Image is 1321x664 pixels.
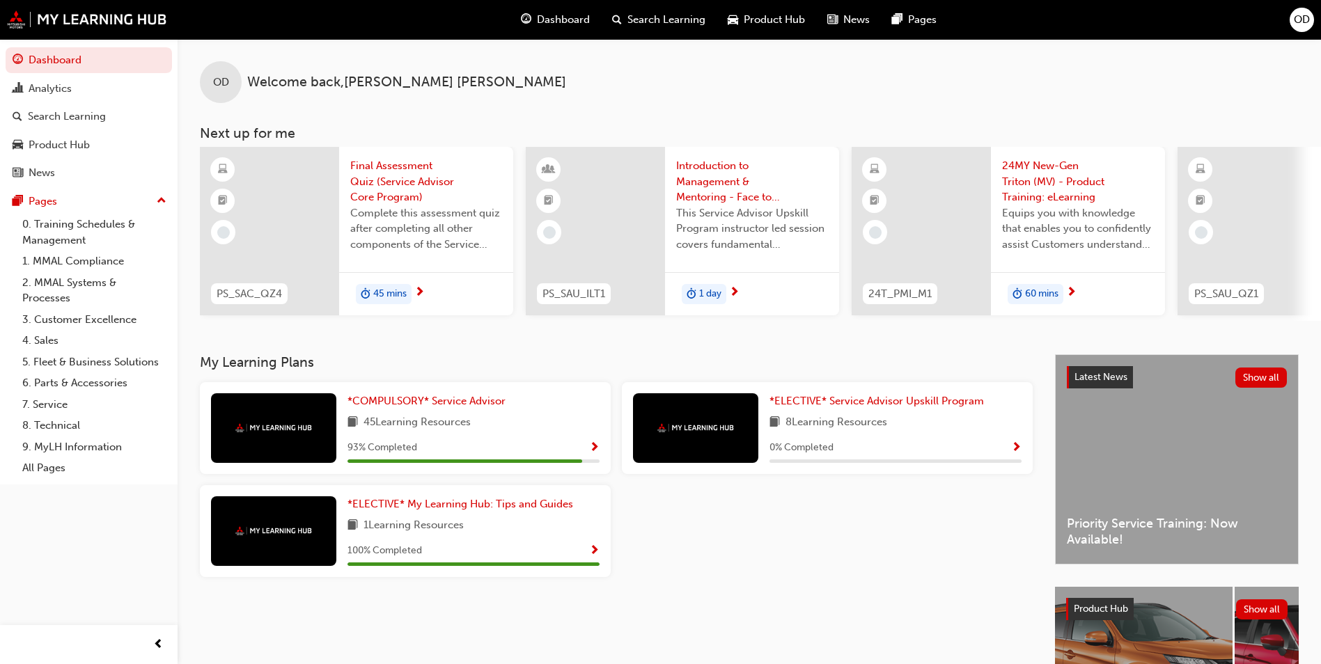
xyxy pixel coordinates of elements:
[601,6,717,34] a: search-iconSearch Learning
[1294,12,1310,28] span: OD
[510,6,601,34] a: guage-iconDashboard
[13,167,23,180] span: news-icon
[17,330,172,351] a: 4. Sales
[17,436,172,458] a: 9. MyLH Information
[347,440,417,456] span: 93 % Completed
[729,287,740,299] span: next-icon
[717,6,816,34] a: car-iconProduct Hub
[218,192,228,210] span: booktick-icon
[178,125,1321,141] h3: Next up for me
[7,10,167,29] img: mmal
[6,132,172,158] a: Product Hub
[868,286,932,302] span: 24T_PMI_M1
[769,414,780,432] span: book-icon
[892,11,902,29] span: pages-icon
[347,517,358,535] span: book-icon
[13,54,23,67] span: guage-icon
[687,285,696,303] span: duration-icon
[676,158,828,205] span: Introduction to Management & Mentoring - Face to Face Instructor Led Training (Service Advisor Up...
[544,161,554,179] span: learningResourceType_INSTRUCTOR_LED-icon
[200,147,513,315] a: PS_SAC_QZ4Final Assessment Quiz (Service Advisor Core Program)Complete this assessment quiz after...
[1013,285,1022,303] span: duration-icon
[13,83,23,95] span: chart-icon
[521,11,531,29] span: guage-icon
[676,205,828,253] span: This Service Advisor Upskill Program instructor led session covers fundamental management styles ...
[870,161,880,179] span: learningResourceType_ELEARNING-icon
[769,395,984,407] span: *ELECTIVE* Service Advisor Upskill Program
[6,45,172,189] button: DashboardAnalyticsSearch LearningProduct HubNews
[347,414,358,432] span: book-icon
[17,372,172,394] a: 6. Parts & Accessories
[869,226,882,239] span: learningRecordVerb_NONE-icon
[347,498,573,510] span: *ELECTIVE* My Learning Hub: Tips and Guides
[6,189,172,214] button: Pages
[17,309,172,331] a: 3. Customer Excellence
[6,104,172,129] a: Search Learning
[852,147,1165,315] a: 24T_PMI_M124MY New-Gen Triton (MV) - Product Training: eLearningEquips you with knowledge that en...
[1196,161,1205,179] span: learningResourceType_ELEARNING-icon
[908,12,937,28] span: Pages
[235,526,312,535] img: mmal
[543,226,556,239] span: learningRecordVerb_NONE-icon
[589,545,600,558] span: Show Progress
[1290,8,1314,32] button: OD
[157,192,166,210] span: up-icon
[17,394,172,416] a: 7. Service
[235,423,312,432] img: mmal
[1002,158,1154,205] span: 24MY New-Gen Triton (MV) - Product Training: eLearning
[6,160,172,186] a: News
[17,214,172,251] a: 0. Training Schedules & Management
[843,12,870,28] span: News
[350,205,502,253] span: Complete this assessment quiz after completing all other components of the Service Advisor Core P...
[414,287,425,299] span: next-icon
[1025,286,1058,302] span: 60 mins
[542,286,605,302] span: PS_SAU_ILT1
[13,139,23,152] span: car-icon
[1195,226,1207,239] span: learningRecordVerb_NONE-icon
[350,158,502,205] span: Final Assessment Quiz (Service Advisor Core Program)
[218,161,228,179] span: learningResourceType_ELEARNING-icon
[769,440,834,456] span: 0 % Completed
[347,393,511,409] a: *COMPULSORY* Service Advisor
[699,286,721,302] span: 1 day
[1011,439,1022,457] button: Show Progress
[200,354,1033,370] h3: My Learning Plans
[6,76,172,102] a: Analytics
[728,11,738,29] span: car-icon
[13,111,22,123] span: search-icon
[537,12,590,28] span: Dashboard
[1196,192,1205,210] span: booktick-icon
[881,6,948,34] a: pages-iconPages
[17,251,172,272] a: 1. MMAL Compliance
[744,12,805,28] span: Product Hub
[29,81,72,97] div: Analytics
[589,439,600,457] button: Show Progress
[612,11,622,29] span: search-icon
[1066,287,1077,299] span: next-icon
[6,47,172,73] a: Dashboard
[1194,286,1258,302] span: PS_SAU_QZ1
[29,193,57,210] div: Pages
[627,12,705,28] span: Search Learning
[213,74,229,90] span: OD
[347,395,506,407] span: *COMPULSORY* Service Advisor
[1067,366,1287,388] a: Latest NewsShow all
[1002,205,1154,253] span: Equips you with knowledge that enables you to confidently assist Customers understand the New-Gen...
[827,11,838,29] span: news-icon
[153,636,164,654] span: prev-icon
[17,351,172,373] a: 5. Fleet & Business Solutions
[17,415,172,436] a: 8. Technical
[17,272,172,309] a: 2. MMAL Systems & Processes
[13,196,23,208] span: pages-icon
[816,6,881,34] a: news-iconNews
[544,192,554,210] span: booktick-icon
[29,137,90,153] div: Product Hub
[1011,442,1022,454] span: Show Progress
[1066,598,1288,620] a: Product HubShow all
[364,517,464,535] span: 1 Learning Resources
[347,496,579,512] a: *ELECTIVE* My Learning Hub: Tips and Guides
[1074,603,1128,615] span: Product Hub
[364,414,471,432] span: 45 Learning Resources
